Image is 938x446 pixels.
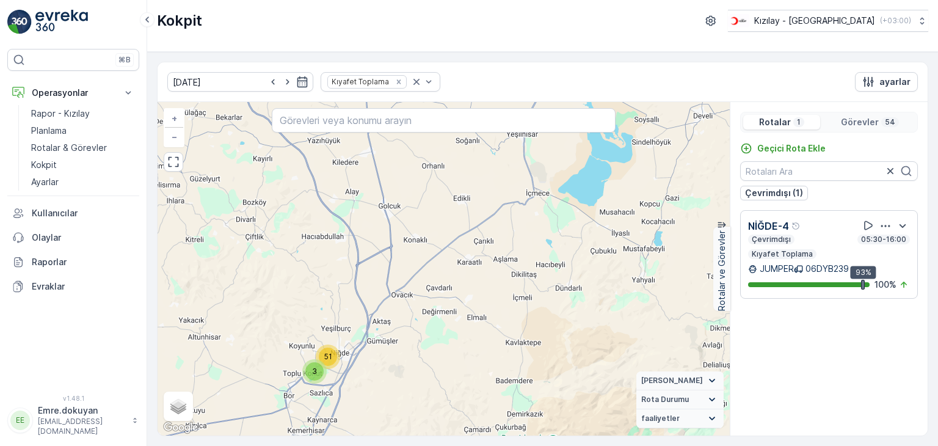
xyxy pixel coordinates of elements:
[312,367,317,376] span: 3
[641,414,680,423] span: faaliyetler
[32,280,134,293] p: Evraklar
[636,390,724,409] summary: Rota Durumu
[161,420,201,436] a: Bu bölgeyi Google Haritalar'da açın (yeni pencerede açılır)
[32,87,115,99] p: Operasyonlar
[7,274,139,299] a: Evraklar
[641,395,689,404] span: Rota Durumu
[760,263,794,275] p: JUMPER
[165,128,183,146] a: Uzaklaştır
[851,266,876,279] div: 93%
[7,250,139,274] a: Raporlar
[7,10,32,34] img: logo
[791,221,801,231] div: Yardım Araç İkonu
[728,10,928,32] button: Kızılay - [GEOGRAPHIC_DATA](+03:00)
[161,420,201,436] img: Google
[754,15,875,27] p: Kızılay - [GEOGRAPHIC_DATA]
[740,142,826,155] a: Geçici Rota Ekle
[31,125,67,137] p: Planlama
[172,131,178,142] span: −
[38,404,126,417] p: Emre.dokuyan
[324,352,332,361] span: 51
[879,76,911,88] p: ayarlar
[32,256,134,268] p: Raporlar
[167,72,313,92] input: dd/mm/yyyy
[172,113,177,123] span: +
[272,108,615,133] input: Görevleri veya konumu arayın
[636,371,724,390] summary: [PERSON_NAME]
[636,409,724,428] summary: faaliyetler
[328,76,391,87] div: Kıyafet Toplama
[26,122,139,139] a: Planlama
[7,404,139,436] button: EEEmre.dokuyan[EMAIL_ADDRESS][DOMAIN_NAME]
[748,219,789,233] p: NİĞDE-4
[751,249,814,259] p: Kıyafet Toplama
[26,156,139,174] a: Kokpit
[7,225,139,250] a: Olaylar
[884,117,896,127] p: 54
[716,230,728,311] p: Rotalar ve Görevler
[26,139,139,156] a: Rotalar & Görevler
[157,11,202,31] p: Kokpit
[26,105,139,122] a: Rapor - Kızılay
[302,359,327,384] div: 3
[31,176,59,188] p: Ayarlar
[118,55,131,65] p: ⌘B
[316,345,340,369] div: 51
[745,187,803,199] p: Çevrimdışı (1)
[7,395,139,402] span: v 1.48.1
[805,263,849,275] p: 06DYB239
[841,116,879,128] p: Görevler
[740,186,808,200] button: Çevrimdışı (1)
[7,201,139,225] a: Kullanıcılar
[751,235,792,244] p: Çevrimdışı
[740,161,918,181] input: Rotaları Ara
[641,376,703,386] span: [PERSON_NAME]
[796,117,802,127] p: 1
[880,16,911,26] p: ( +03:00 )
[31,159,57,171] p: Kokpit
[32,232,134,244] p: Olaylar
[165,393,192,420] a: Layers
[32,207,134,219] p: Kullanıcılar
[757,142,826,155] p: Geçici Rota Ekle
[165,109,183,128] a: Yakınlaştır
[759,116,791,128] p: Rotalar
[874,279,896,291] p: 100 %
[26,174,139,191] a: Ayarlar
[728,14,749,27] img: k%C4%B1z%C4%B1lay_D5CCths_t1JZB0k.png
[35,10,88,34] img: logo_light-DOdMpM7g.png
[31,142,107,154] p: Rotalar & Görevler
[31,108,90,120] p: Rapor - Kızılay
[10,411,30,430] div: EE
[7,81,139,105] button: Operasyonlar
[392,77,405,87] div: Remove Kıyafet Toplama
[860,235,907,244] p: 05:30-16:00
[38,417,126,436] p: [EMAIL_ADDRESS][DOMAIN_NAME]
[855,72,918,92] button: ayarlar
